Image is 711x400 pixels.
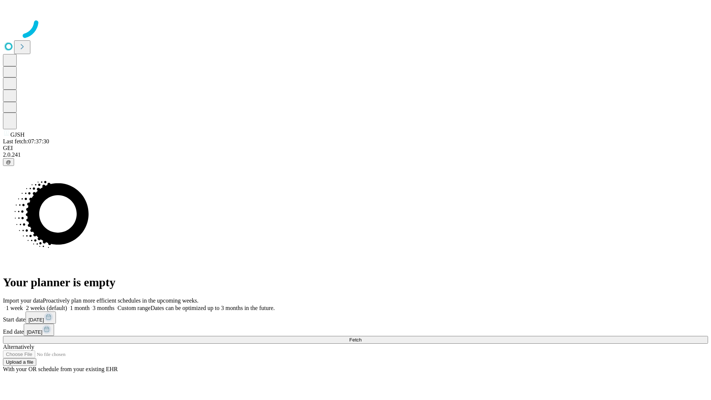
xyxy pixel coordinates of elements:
[3,276,708,289] h1: Your planner is empty
[26,311,56,324] button: [DATE]
[3,344,34,350] span: Alternatively
[3,311,708,324] div: Start date
[6,305,23,311] span: 1 week
[93,305,114,311] span: 3 months
[117,305,150,311] span: Custom range
[70,305,90,311] span: 1 month
[3,158,14,166] button: @
[349,337,361,343] span: Fetch
[26,305,67,311] span: 2 weeks (default)
[3,358,36,366] button: Upload a file
[24,324,54,336] button: [DATE]
[43,297,198,304] span: Proactively plan more efficient schedules in the upcoming weeks.
[6,159,11,165] span: @
[10,131,24,138] span: GJSH
[3,336,708,344] button: Fetch
[27,329,42,335] span: [DATE]
[3,324,708,336] div: End date
[3,151,708,158] div: 2.0.241
[3,297,43,304] span: Import your data
[3,366,118,372] span: With your OR schedule from your existing EHR
[151,305,275,311] span: Dates can be optimized up to 3 months in the future.
[3,145,708,151] div: GEI
[3,138,49,144] span: Last fetch: 07:37:30
[29,317,44,323] span: [DATE]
